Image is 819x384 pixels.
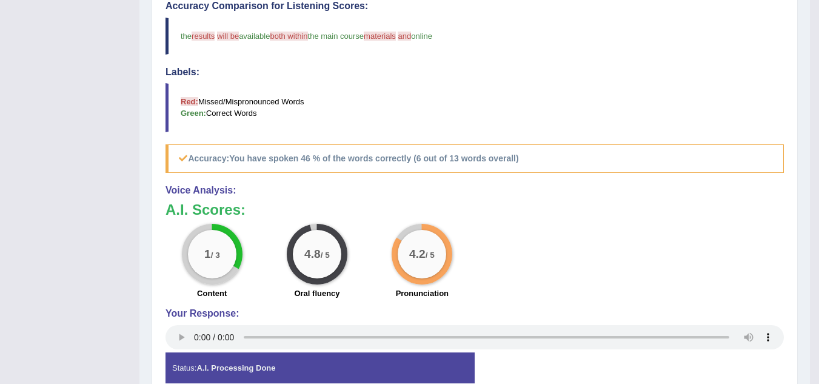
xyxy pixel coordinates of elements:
[398,32,411,41] span: and
[197,288,227,299] label: Content
[181,97,198,106] b: Red:
[165,352,475,383] div: Status:
[165,185,784,196] h4: Voice Analysis:
[204,248,211,261] big: 1
[294,288,339,299] label: Oral fluency
[321,251,330,260] small: / 5
[165,83,784,132] blockquote: Missed/Mispronounced Words Correct Words
[304,248,321,261] big: 4.8
[165,201,246,218] b: A.I. Scores:
[409,248,426,261] big: 4.2
[165,1,784,12] h4: Accuracy Comparison for Listening Scores:
[229,153,518,163] b: You have spoken 46 % of the words correctly (6 out of 13 words overall)
[165,308,784,319] h4: Your Response:
[239,32,270,41] span: available
[165,67,784,78] h4: Labels:
[181,109,206,118] b: Green:
[181,32,192,41] span: the
[396,288,449,299] label: Pronunciation
[270,32,307,41] span: both within
[165,144,784,173] h5: Accuracy:
[308,32,364,41] span: the main course
[196,363,275,372] strong: A.I. Processing Done
[192,32,215,41] span: results
[364,32,396,41] span: materials
[217,32,239,41] span: will be
[426,251,435,260] small: / 5
[210,251,219,260] small: / 3
[411,32,432,41] span: online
